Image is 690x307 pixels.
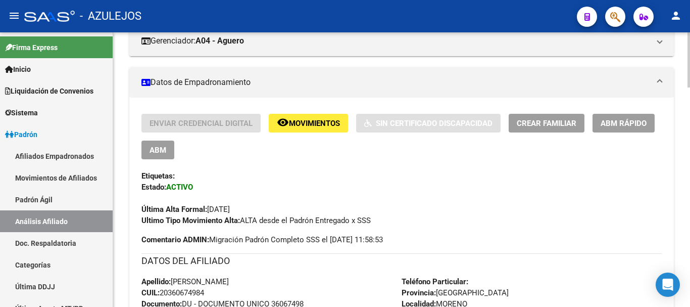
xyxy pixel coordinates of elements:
[517,119,576,128] span: Crear Familiar
[141,277,171,286] strong: Apellido:
[670,10,682,22] mat-icon: person
[289,119,340,128] span: Movimientos
[150,119,253,128] span: Enviar Credencial Digital
[195,35,244,47] strong: A04 - Aguero
[5,64,31,75] span: Inicio
[5,129,37,140] span: Padrón
[141,77,650,88] mat-panel-title: Datos de Empadronamiento
[80,5,141,27] span: - AZULEJOS
[129,67,674,98] mat-expansion-panel-header: Datos de Empadronamiento
[402,288,436,297] strong: Provincia:
[141,35,650,47] mat-panel-title: Gerenciador:
[141,235,209,244] strong: Comentario ADMIN:
[166,183,193,192] strong: ACTIVO
[601,119,647,128] span: ABM Rápido
[656,273,680,297] div: Open Intercom Messenger
[402,277,468,286] strong: Teléfono Particular:
[141,114,261,133] button: Enviar Credencial Digital
[5,107,38,118] span: Sistema
[8,10,20,22] mat-icon: menu
[141,171,175,181] strong: Etiquetas:
[141,288,160,297] strong: CUIL:
[402,288,509,297] span: [GEOGRAPHIC_DATA]
[141,277,229,286] span: [PERSON_NAME]
[141,205,207,214] strong: Última Alta Formal:
[509,114,584,133] button: Crear Familiar
[356,114,501,133] button: Sin Certificado Discapacidad
[141,216,371,225] span: ALTA desde el Padrón Entregado x SSS
[141,216,240,225] strong: Ultimo Tipo Movimiento Alta:
[141,254,662,268] h3: DATOS DEL AFILIADO
[376,119,492,128] span: Sin Certificado Discapacidad
[129,26,674,56] mat-expansion-panel-header: Gerenciador:A04 - Aguero
[5,42,58,53] span: Firma Express
[141,141,174,159] button: ABM
[150,146,166,155] span: ABM
[5,85,93,97] span: Liquidación de Convenios
[593,114,655,133] button: ABM Rápido
[141,183,166,192] strong: Estado:
[141,288,204,297] span: 20360674984
[141,234,383,245] span: Migración Padrón Completo SSS el [DATE] 11:58:53
[277,116,289,128] mat-icon: remove_red_eye
[269,114,348,133] button: Movimientos
[141,205,230,214] span: [DATE]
